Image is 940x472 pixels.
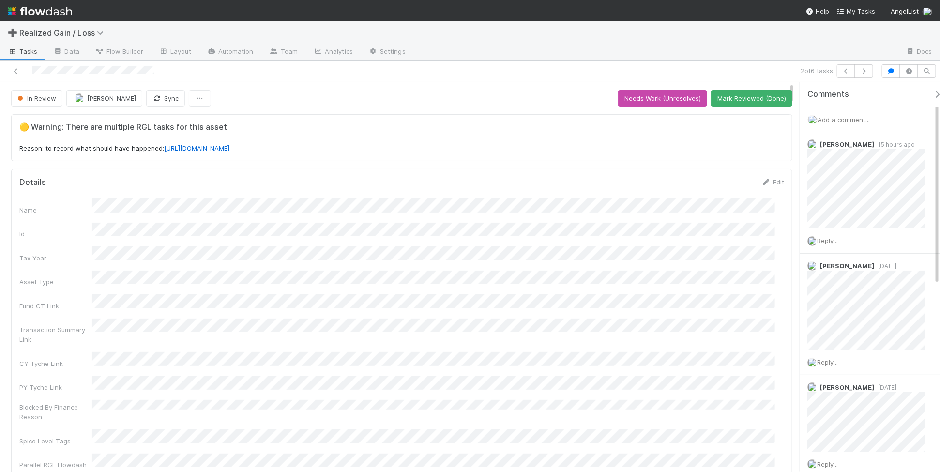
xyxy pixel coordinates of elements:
span: Reply... [817,237,838,244]
span: 2 of 6 tasks [801,66,833,76]
span: 15 hours ago [874,141,915,148]
span: Reply... [817,358,838,366]
img: avatar_66854b90-094e-431f-b713-6ac88429a2b8.png [807,261,817,271]
img: avatar_45ea4894-10ca-450f-982d-dabe3bd75b0b.png [807,236,817,246]
img: avatar_45ea4894-10ca-450f-982d-dabe3bd75b0b.png [807,382,817,392]
a: Edit [761,178,784,186]
img: avatar_45ea4894-10ca-450f-982d-dabe3bd75b0b.png [807,139,817,149]
span: Add a comment... [818,116,870,123]
span: Realized Gain / Loss [19,28,108,38]
div: Tax Year [19,253,92,263]
div: Help [806,6,829,16]
span: Tasks [8,46,38,56]
span: [PERSON_NAME] [820,262,874,270]
span: Comments [807,90,849,99]
button: [PERSON_NAME] [66,90,142,107]
h5: Details [19,178,46,187]
img: avatar_45ea4894-10ca-450f-982d-dabe3bd75b0b.png [923,7,932,16]
span: [PERSON_NAME] [87,94,136,102]
img: avatar_45ea4894-10ca-450f-982d-dabe3bd75b0b.png [807,459,817,469]
div: PY Tyche Link [19,382,92,392]
button: Sync [146,90,185,107]
span: AngelList [891,7,919,15]
div: Name [19,205,92,215]
a: Settings [361,45,413,60]
a: Analytics [305,45,361,60]
div: Blocked By Finance Reason [19,402,92,422]
img: avatar_45ea4894-10ca-450f-982d-dabe3bd75b0b.png [808,115,818,124]
span: Reply... [817,460,838,468]
a: Docs [898,45,940,60]
a: Layout [151,45,199,60]
a: Team [261,45,305,60]
span: My Tasks [837,7,875,15]
button: Needs Work (Unresolves) [618,90,707,107]
a: Flow Builder [87,45,151,60]
span: [DATE] [874,262,896,270]
span: ➕ [8,29,17,37]
h5: 🟡 Warning: There are multiple RGL tasks for this asset [19,122,784,132]
button: Mark Reviewed (Done) [711,90,792,107]
div: CY Tyche Link [19,359,92,368]
img: avatar_45ea4894-10ca-450f-982d-dabe3bd75b0b.png [75,93,84,103]
a: Automation [199,45,261,60]
a: My Tasks [837,6,875,16]
span: [PERSON_NAME] [820,383,874,391]
span: [PERSON_NAME] [820,140,874,148]
img: logo-inverted-e16ddd16eac7371096b0.svg [8,3,72,19]
div: Spice Level Tags [19,436,92,446]
div: Transaction Summary Link [19,325,92,344]
img: avatar_45ea4894-10ca-450f-982d-dabe3bd75b0b.png [807,358,817,367]
div: Fund CT Link [19,301,92,311]
span: [DATE] [874,384,896,391]
a: [URL][DOMAIN_NAME] [164,144,229,152]
div: Id [19,229,92,239]
div: Asset Type [19,277,92,287]
span: Flow Builder [95,46,143,56]
a: Data [45,45,87,60]
p: Reason: to record what should have happened: [19,144,784,153]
